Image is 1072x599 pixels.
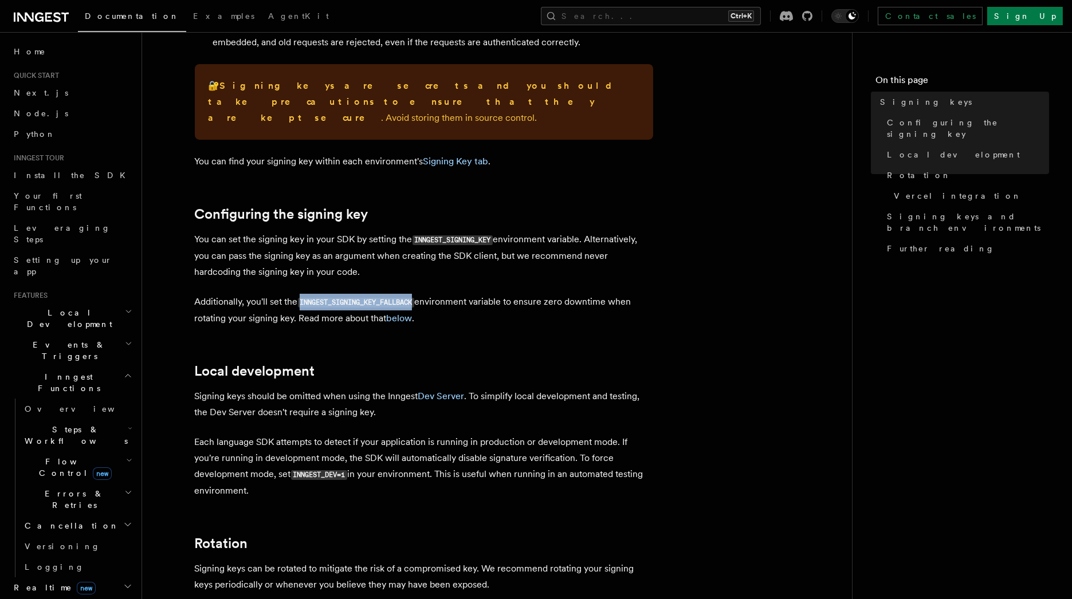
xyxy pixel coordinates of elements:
[875,73,1049,92] h4: On this page
[831,9,859,23] button: Toggle dark mode
[9,71,59,80] span: Quick start
[882,206,1049,238] a: Signing keys and branch environments
[9,302,135,334] button: Local Development
[887,117,1049,140] span: Configuring the signing key
[261,3,336,31] a: AgentKit
[195,561,653,593] p: Signing keys can be rotated to mitigate the risk of a compromised key. We recommend rotating your...
[195,388,653,420] p: Signing keys should be omitted when using the Inngest . To simplify local development and testing...
[423,156,489,167] a: Signing Key tab
[878,7,983,25] a: Contact sales
[9,124,135,144] a: Python
[9,577,135,598] button: Realtimenew
[9,82,135,103] a: Next.js
[9,399,135,577] div: Inngest Functions
[77,582,96,594] span: new
[14,129,56,139] span: Python
[889,186,1049,206] a: Vercel integration
[9,41,135,62] a: Home
[298,298,414,308] code: INNGEST_SIGNING_KEY_FALLBACK
[195,231,653,280] p: You can set the signing key in your SDK by setting the environment variable. Alternatively, you c...
[20,483,135,515] button: Errors & Retries
[9,250,135,282] a: Setting up your app
[20,557,135,577] a: Logging
[9,367,135,399] button: Inngest Functions
[20,451,135,483] button: Flow Controlnew
[20,399,135,419] a: Overview
[887,243,995,254] span: Further reading
[413,235,493,245] code: INNGEST_SIGNING_KEY
[195,535,248,551] a: Rotation
[20,488,124,511] span: Errors & Retries
[9,339,125,362] span: Events & Triggers
[195,363,315,379] a: Local development
[20,424,128,447] span: Steps & Workflows
[887,170,951,181] span: Rotation
[9,291,48,300] span: Features
[14,223,111,244] span: Leveraging Steps
[882,144,1049,165] a: Local development
[25,404,143,413] span: Overview
[728,10,754,22] kbd: Ctrl+K
[193,11,254,21] span: Examples
[9,371,124,394] span: Inngest Functions
[875,92,1049,112] a: Signing keys
[14,46,46,57] span: Home
[9,186,135,218] a: Your first Functions
[20,419,135,451] button: Steps & Workflows
[14,109,68,118] span: Node.js
[78,3,186,32] a: Documentation
[987,7,1063,25] a: Sign Up
[14,88,68,97] span: Next.js
[882,238,1049,259] a: Further reading
[268,11,329,21] span: AgentKit
[195,206,368,222] a: Configuring the signing key
[20,520,119,531] span: Cancellation
[209,78,639,126] p: 🔐 . Avoid storing them in source control.
[20,515,135,536] button: Cancellation
[880,96,972,108] span: Signing keys
[9,165,135,186] a: Install the SDK
[291,470,347,480] code: INNGEST_DEV=1
[9,103,135,124] a: Node.js
[882,112,1049,144] a: Configuring the signing key
[195,434,653,499] p: Each language SDK attempts to detect if your application is running in production or development ...
[887,149,1020,160] span: Local development
[9,582,96,593] span: Realtime
[887,211,1049,234] span: Signing keys and branch environments
[20,536,135,557] a: Versioning
[9,307,125,330] span: Local Development
[14,191,82,212] span: Your first Functions
[9,218,135,250] a: Leveraging Steps
[85,11,179,21] span: Documentation
[9,153,64,163] span: Inngest tour
[14,255,112,276] span: Setting up your app
[93,467,112,480] span: new
[186,3,261,31] a: Examples
[210,18,653,50] li: - Requests are signed with a timestamp embedded, and old requests are rejected, even if the reque...
[882,165,1049,186] a: Rotation
[25,542,100,551] span: Versioning
[894,190,1022,202] span: Vercel integration
[14,171,132,180] span: Install the SDK
[195,153,653,170] p: You can find your signing key within each environment's .
[418,391,465,401] a: Dev Server
[209,80,622,123] strong: Signing keys are secrets and you should take precautions to ensure that they are kept secure
[9,334,135,367] button: Events & Triggers
[541,7,761,25] button: Search...Ctrl+K
[387,313,413,324] a: below
[25,562,84,572] span: Logging
[20,456,126,479] span: Flow Control
[195,294,653,326] p: Additionally, you'll set the environment variable to ensure zero downtime when rotating your sign...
